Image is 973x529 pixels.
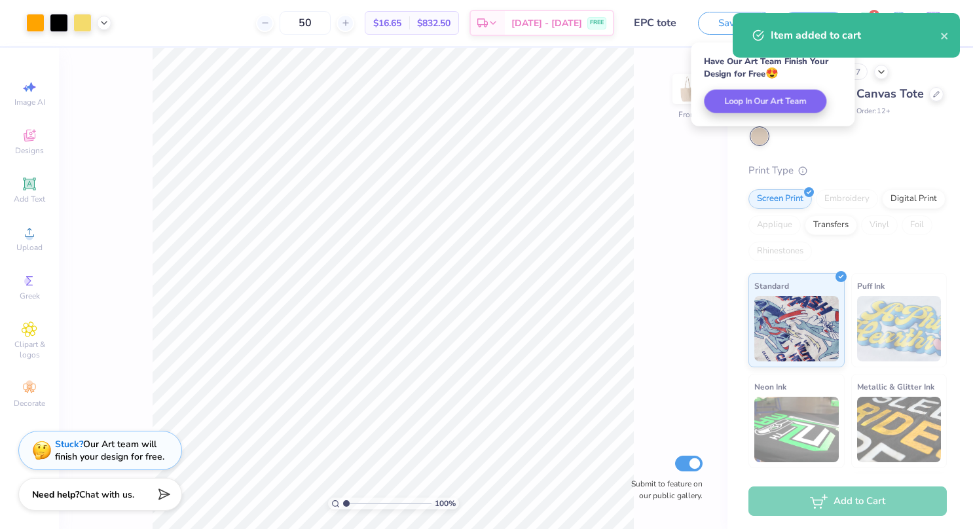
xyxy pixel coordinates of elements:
[754,296,839,361] img: Standard
[754,279,789,293] span: Standard
[674,76,701,102] img: Front
[698,12,773,35] button: Save as
[869,10,879,20] span: 4
[940,27,949,43] button: close
[435,498,456,509] span: 100 %
[55,438,164,463] div: Our Art team will finish your design for free.
[20,291,40,301] span: Greek
[15,145,44,156] span: Designs
[32,488,79,501] strong: Need help?
[857,279,885,293] span: Puff Ink
[748,215,801,235] div: Applique
[765,66,779,81] span: 😍
[16,242,43,253] span: Upload
[902,215,932,235] div: Foil
[624,10,688,36] input: Untitled Design
[748,189,812,209] div: Screen Print
[280,11,331,35] input: – –
[704,56,841,80] div: Have Our Art Team Finish Your Design for Free
[373,16,401,30] span: $16.65
[748,242,812,261] div: Rhinestones
[754,380,786,393] span: Neon Ink
[511,16,582,30] span: [DATE] - [DATE]
[771,27,940,43] div: Item added to cart
[14,194,45,204] span: Add Text
[590,18,604,27] span: FREE
[816,189,878,209] div: Embroidery
[79,488,134,501] span: Chat with us.
[748,163,947,178] div: Print Type
[704,90,826,113] button: Loop In Our Art Team
[678,109,697,120] div: Front
[14,97,45,107] span: Image AI
[857,296,942,361] img: Puff Ink
[805,215,857,235] div: Transfers
[857,397,942,462] img: Metallic & Glitter Ink
[417,16,450,30] span: $832.50
[14,398,45,409] span: Decorate
[55,438,83,450] strong: Stuck?
[882,189,945,209] div: Digital Print
[857,380,934,393] span: Metallic & Glitter Ink
[754,397,839,462] img: Neon Ink
[7,339,52,360] span: Clipart & logos
[861,215,898,235] div: Vinyl
[624,478,703,502] label: Submit to feature on our public gallery.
